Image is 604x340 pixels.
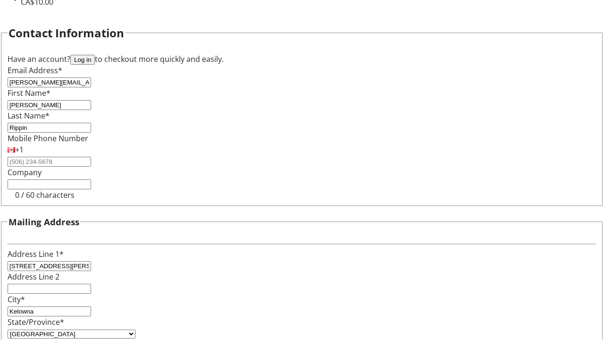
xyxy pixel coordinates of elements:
label: State/Province* [8,317,64,327]
label: Address Line 2 [8,272,59,282]
label: Email Address* [8,65,62,76]
label: First Name* [8,88,50,98]
input: Address [8,261,91,271]
button: Log in [70,55,95,65]
label: Last Name* [8,110,50,121]
label: Company [8,167,42,178]
tr-character-limit: 0 / 60 characters [15,190,75,200]
label: Address Line 1* [8,249,64,259]
h3: Mailing Address [8,215,79,229]
label: City* [8,294,25,305]
input: (506) 234-5678 [8,157,91,167]
h2: Contact Information [8,25,124,42]
div: Have an account? to checkout more quickly and easily. [8,53,596,65]
input: City [8,306,91,316]
label: Mobile Phone Number [8,133,88,144]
